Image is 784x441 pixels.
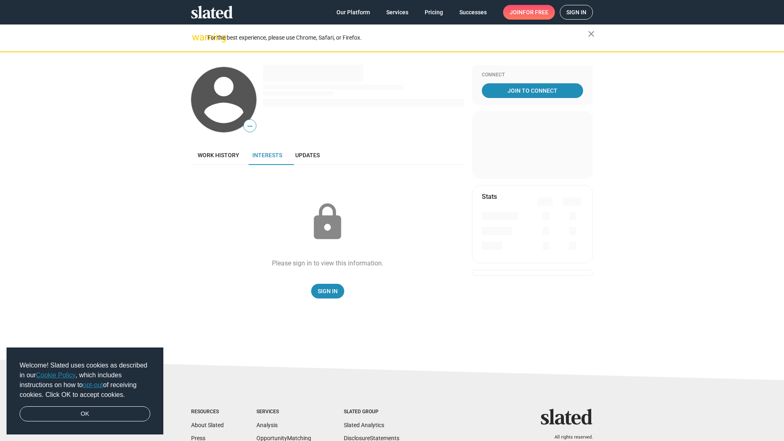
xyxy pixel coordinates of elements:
span: — [244,121,256,131]
span: Pricing [425,5,443,20]
div: Resources [191,409,224,415]
span: Welcome! Slated uses cookies as described in our , which includes instructions on how to of recei... [20,361,150,400]
a: Join To Connect [482,83,583,98]
a: Slated Analytics [344,422,384,428]
mat-icon: warning [192,32,202,42]
a: Sign In [311,284,344,298]
span: Services [386,5,408,20]
a: About Slated [191,422,224,428]
div: Please sign in to view this information. [272,259,383,267]
mat-card-title: Stats [482,192,497,201]
a: Cookie Policy [36,372,76,379]
span: Sign In [318,284,338,298]
a: Analysis [256,422,278,428]
a: Our Platform [330,5,376,20]
mat-icon: lock [307,202,348,243]
div: Connect [482,72,583,78]
mat-icon: close [586,29,596,39]
a: Joinfor free [503,5,555,20]
div: cookieconsent [7,347,163,435]
span: Work history [198,152,239,158]
span: Join [510,5,548,20]
span: Sign in [566,5,586,19]
a: Pricing [418,5,450,20]
a: opt-out [83,381,103,388]
span: Interests [252,152,282,158]
div: For the best experience, please use Chrome, Safari, or Firefox. [207,32,588,43]
a: Sign in [560,5,593,20]
a: Work history [191,145,246,165]
a: Updates [289,145,326,165]
div: Services [256,409,311,415]
a: Successes [453,5,493,20]
span: Successes [459,5,487,20]
a: dismiss cookie message [20,406,150,422]
span: Updates [295,152,320,158]
span: Our Platform [336,5,370,20]
div: Slated Group [344,409,399,415]
a: Interests [246,145,289,165]
a: Services [380,5,415,20]
span: Join To Connect [483,83,581,98]
span: for free [523,5,548,20]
